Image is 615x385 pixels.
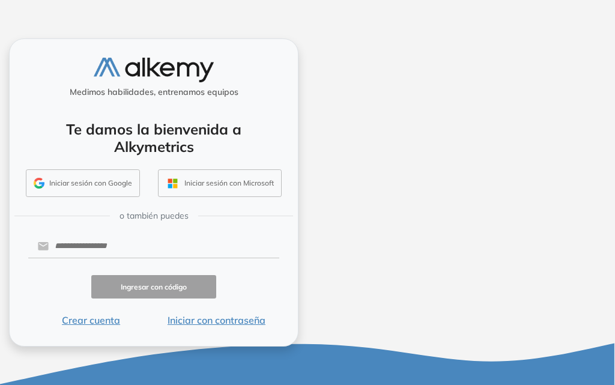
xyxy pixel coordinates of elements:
button: Crear cuenta [28,313,154,327]
img: OUTLOOK_ICON [166,177,180,190]
button: Iniciar sesión con Google [26,169,140,197]
iframe: Chat Widget [555,327,615,385]
button: Iniciar sesión con Microsoft [158,169,282,197]
img: GMAIL_ICON [34,178,44,189]
button: Ingresar con código [91,275,217,299]
h5: Medimos habilidades, entrenamos equipos [14,87,293,97]
img: logo-alkemy [94,58,214,82]
button: Iniciar con contraseña [154,313,279,327]
span: o también puedes [120,210,189,222]
h4: Te damos la bienvenida a Alkymetrics [25,121,282,156]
